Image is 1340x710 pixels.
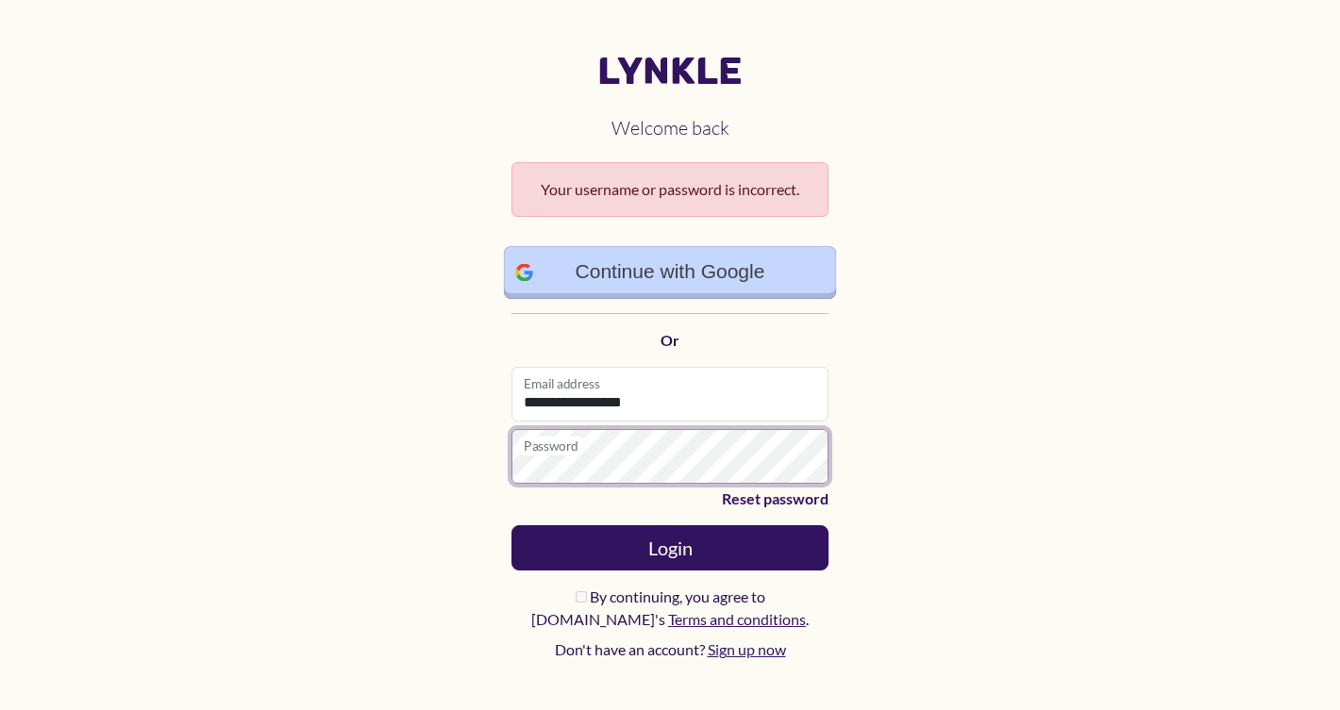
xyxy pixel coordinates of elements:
[511,638,829,661] p: Don't have an account?
[576,591,587,603] input: By continuing, you agree to [DOMAIN_NAME]'s Terms and conditions.
[661,331,679,349] strong: Or
[708,640,786,658] a: Sign up now
[511,586,829,631] label: By continuing, you agree to [DOMAIN_NAME]'s .
[511,487,829,510] a: Reset password
[511,49,829,94] a: Lynkle
[668,610,806,628] a: Terms and conditions
[504,245,837,299] a: Continue with Google
[511,102,829,155] h2: Welcome back
[511,525,829,570] button: Login
[528,178,812,201] span: Your username or password is incorrect.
